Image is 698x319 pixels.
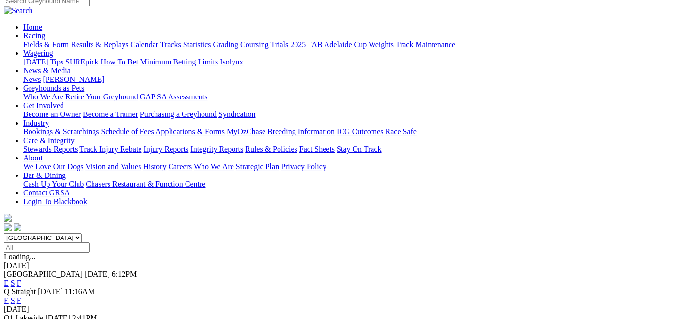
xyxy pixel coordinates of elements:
[23,136,75,144] a: Care & Integrity
[71,40,128,48] a: Results & Replays
[23,197,87,206] a: Login To Blackbook
[143,162,166,171] a: History
[23,145,694,154] div: Care & Integrity
[396,40,455,48] a: Track Maintenance
[14,223,21,231] img: twitter.svg
[245,145,297,153] a: Rules & Policies
[23,128,99,136] a: Bookings & Scratchings
[213,40,238,48] a: Grading
[23,154,43,162] a: About
[240,40,269,48] a: Coursing
[4,270,83,278] span: [GEOGRAPHIC_DATA]
[101,128,154,136] a: Schedule of Fees
[86,180,205,188] a: Chasers Restaurant & Function Centre
[23,180,84,188] a: Cash Up Your Club
[190,145,243,153] a: Integrity Reports
[281,162,326,171] a: Privacy Policy
[23,110,81,118] a: Become an Owner
[130,40,158,48] a: Calendar
[4,242,90,253] input: Select date
[267,128,335,136] a: Breeding Information
[23,162,694,171] div: About
[227,128,265,136] a: MyOzChase
[23,93,63,101] a: Who We Are
[4,214,12,222] img: logo-grsa-white.png
[17,296,21,304] a: F
[65,287,95,296] span: 11:16AM
[194,162,234,171] a: Who We Are
[220,58,243,66] a: Isolynx
[4,305,694,314] div: [DATE]
[23,58,694,66] div: Wagering
[23,58,63,66] a: [DATE] Tips
[4,279,9,287] a: E
[270,40,288,48] a: Trials
[85,162,141,171] a: Vision and Values
[23,75,41,83] a: News
[85,270,110,278] span: [DATE]
[369,40,394,48] a: Weights
[23,128,694,136] div: Industry
[83,110,138,118] a: Become a Trainer
[143,145,188,153] a: Injury Reports
[160,40,181,48] a: Tracks
[23,40,69,48] a: Fields & Form
[4,287,36,296] span: Q Straight
[65,93,138,101] a: Retire Your Greyhound
[236,162,279,171] a: Strategic Plan
[23,75,694,84] div: News & Media
[23,84,84,92] a: Greyhounds as Pets
[17,279,21,287] a: F
[290,40,367,48] a: 2025 TAB Adelaide Cup
[79,145,141,153] a: Track Injury Rebate
[43,75,104,83] a: [PERSON_NAME]
[299,145,335,153] a: Fact Sheets
[23,180,694,189] div: Bar & Dining
[337,128,383,136] a: ICG Outcomes
[155,128,225,136] a: Applications & Forms
[11,296,15,304] a: S
[65,58,98,66] a: SUREpick
[23,66,71,75] a: News & Media
[4,296,9,304] a: E
[23,101,64,110] a: Get Involved
[183,40,211,48] a: Statistics
[23,189,70,197] a: Contact GRSA
[101,58,139,66] a: How To Bet
[23,32,45,40] a: Racing
[23,23,42,31] a: Home
[112,270,137,278] span: 6:12PM
[4,253,35,261] span: Loading...
[23,40,694,49] div: Racing
[140,110,217,118] a: Purchasing a Greyhound
[4,261,694,270] div: [DATE]
[23,145,78,153] a: Stewards Reports
[23,49,53,57] a: Wagering
[23,110,694,119] div: Get Involved
[23,162,83,171] a: We Love Our Dogs
[140,58,218,66] a: Minimum Betting Limits
[385,128,416,136] a: Race Safe
[218,110,255,118] a: Syndication
[38,287,63,296] span: [DATE]
[4,6,33,15] img: Search
[168,162,192,171] a: Careers
[4,223,12,231] img: facebook.svg
[23,93,694,101] div: Greyhounds as Pets
[23,171,66,179] a: Bar & Dining
[11,279,15,287] a: S
[23,119,49,127] a: Industry
[337,145,381,153] a: Stay On Track
[140,93,208,101] a: GAP SA Assessments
